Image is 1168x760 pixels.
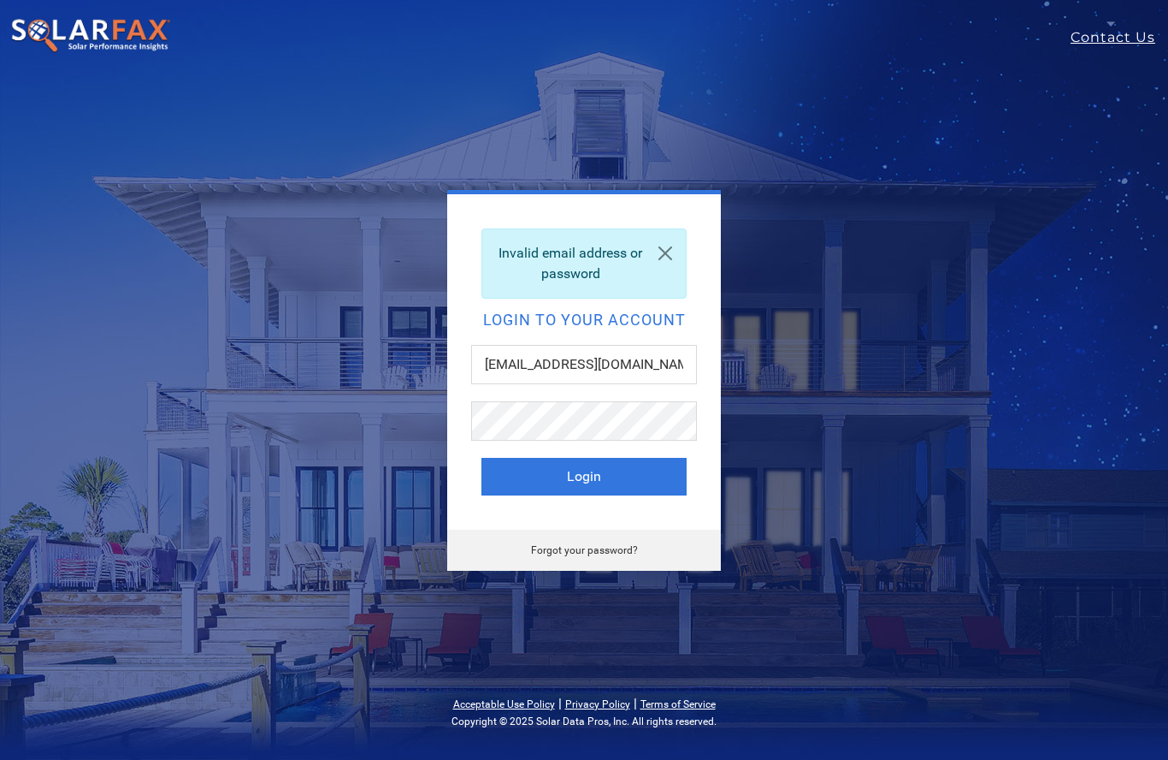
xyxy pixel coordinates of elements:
input: Email [471,345,697,384]
span: | [634,695,637,711]
a: Acceptable Use Policy [453,698,555,710]
h2: Login to your account [481,312,687,328]
div: Invalid email address or password [481,229,687,299]
a: Close [645,229,686,277]
a: Forgot your password? [531,544,638,556]
img: SolarFax [10,18,171,54]
span: | [558,695,562,711]
button: Login [481,458,687,496]
a: Contact Us [1071,27,1168,48]
a: Privacy Policy [565,698,630,710]
a: Terms of Service [640,698,716,710]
